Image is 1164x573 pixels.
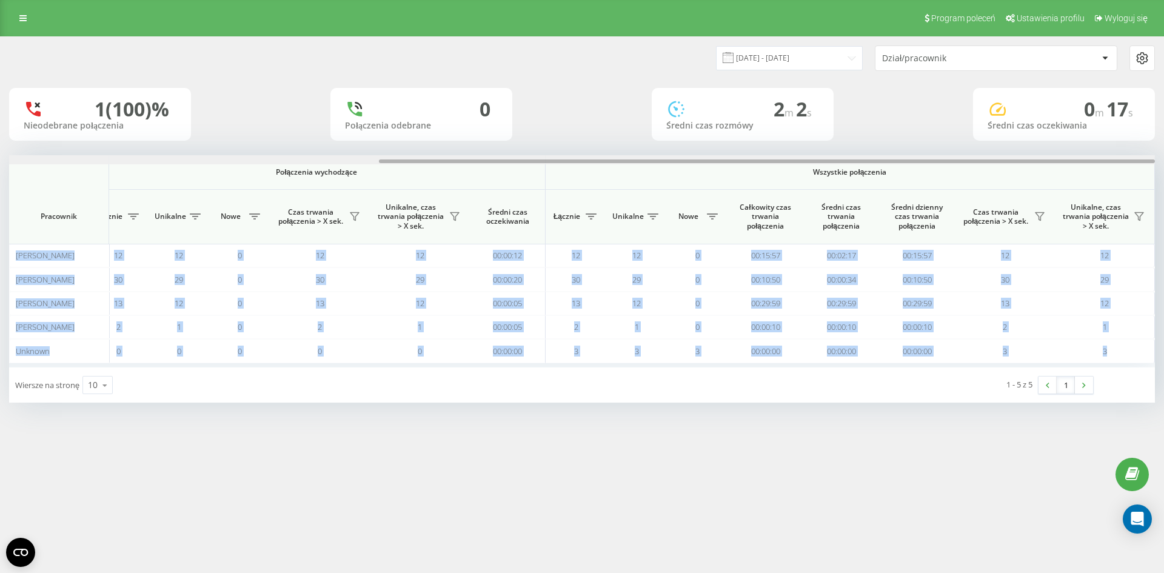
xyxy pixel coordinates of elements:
[1001,298,1009,309] span: 13
[888,203,946,231] span: Średni dzienny czas trwania połączenia
[812,203,870,231] span: Średni czas trwania połączenia
[175,298,183,309] span: 12
[116,167,517,177] span: Połączenia wychodzące
[727,315,803,339] td: 00:00:10
[345,121,498,131] div: Połączenia odebrane
[1017,13,1085,23] span: Ustawienia profilu
[480,98,490,121] div: 0
[803,315,879,339] td: 00:00:10
[318,321,322,332] span: 2
[318,346,322,357] span: 0
[238,250,242,261] span: 0
[632,250,641,261] span: 12
[16,321,75,332] span: [PERSON_NAME]
[635,321,639,332] span: 1
[1057,377,1075,394] a: 1
[416,250,424,261] span: 12
[581,167,1119,177] span: Wszystkie połączenia
[1001,274,1009,285] span: 30
[16,298,75,309] span: [PERSON_NAME]
[988,121,1140,131] div: Średni czas oczekiwania
[882,53,1027,64] div: Dział/pracownik
[177,321,181,332] span: 1
[695,346,700,357] span: 3
[1061,203,1130,231] span: Unikalne, czas trwania połączenia > X sek.
[1006,378,1032,390] div: 1 - 5 z 5
[238,346,242,357] span: 0
[238,321,242,332] span: 0
[416,298,424,309] span: 12
[16,346,50,357] span: Unknown
[470,292,546,315] td: 00:00:05
[114,298,122,309] span: 13
[24,121,176,131] div: Nieodebrane połączenia
[1105,13,1148,23] span: Wyloguj się
[114,274,122,285] span: 30
[879,267,955,291] td: 00:10:50
[727,244,803,267] td: 00:15:57
[695,274,700,285] span: 0
[727,339,803,363] td: 00:00:00
[784,106,796,119] span: m
[796,96,812,122] span: 2
[572,298,580,309] span: 13
[673,212,703,221] span: Nowe
[1100,250,1109,261] span: 12
[470,315,546,339] td: 00:00:05
[1128,106,1133,119] span: s
[155,212,186,221] span: Unikalne
[418,346,422,357] span: 0
[316,250,324,261] span: 12
[238,298,242,309] span: 0
[1100,274,1109,285] span: 29
[1123,504,1152,534] div: Open Intercom Messenger
[879,292,955,315] td: 00:29:59
[88,379,98,391] div: 10
[177,346,181,357] span: 0
[316,274,324,285] span: 30
[635,346,639,357] span: 3
[803,244,879,267] td: 00:02:17
[552,212,582,221] span: Łącznie
[695,321,700,332] span: 0
[1001,250,1009,261] span: 12
[116,321,121,332] span: 2
[470,267,546,291] td: 00:00:20
[316,298,324,309] span: 13
[695,298,700,309] span: 0
[574,346,578,357] span: 3
[666,121,819,131] div: Średni czas rozmówy
[803,267,879,291] td: 00:00:34
[879,244,955,267] td: 00:15:57
[175,274,183,285] span: 29
[1003,321,1007,332] span: 2
[572,250,580,261] span: 12
[879,315,955,339] td: 00:00:10
[1095,106,1106,119] span: m
[16,250,75,261] span: [PERSON_NAME]
[1103,321,1107,332] span: 1
[215,212,246,221] span: Nowe
[116,346,121,357] span: 0
[774,96,796,122] span: 2
[276,207,346,226] span: Czas trwania połączenia > X sek.
[479,207,536,226] span: Średni czas oczekiwania
[803,292,879,315] td: 00:29:59
[1003,346,1007,357] span: 3
[1100,298,1109,309] span: 12
[695,250,700,261] span: 0
[416,274,424,285] span: 29
[632,274,641,285] span: 29
[572,274,580,285] span: 30
[574,321,578,332] span: 2
[727,292,803,315] td: 00:29:59
[19,212,98,221] span: Pracownik
[727,267,803,291] td: 00:10:50
[15,380,79,390] span: Wiersze na stronę
[470,339,546,363] td: 00:00:00
[879,339,955,363] td: 00:00:00
[94,212,124,221] span: Łącznie
[95,98,169,121] div: 1 (100)%
[175,250,183,261] span: 12
[16,274,75,285] span: [PERSON_NAME]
